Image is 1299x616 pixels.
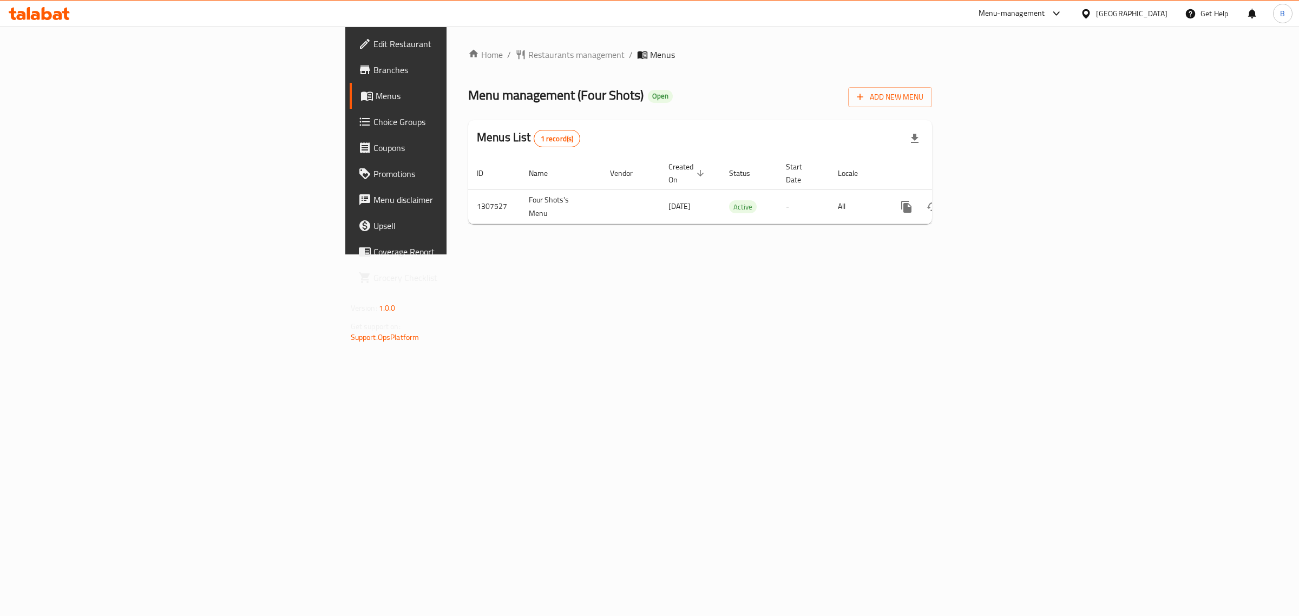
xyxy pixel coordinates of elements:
[350,187,562,213] a: Menu disclaimer
[648,90,673,103] div: Open
[373,245,554,258] span: Coverage Report
[351,301,377,315] span: Version:
[534,134,580,144] span: 1 record(s)
[350,265,562,291] a: Grocery Checklist
[350,31,562,57] a: Edit Restaurant
[350,213,562,239] a: Upsell
[350,239,562,265] a: Coverage Report
[979,7,1045,20] div: Menu-management
[610,167,647,180] span: Vendor
[468,157,1006,224] table: enhanced table
[902,126,928,152] div: Export file
[848,87,932,107] button: Add New Menu
[477,129,580,147] h2: Menus List
[373,271,554,284] span: Grocery Checklist
[515,48,625,61] a: Restaurants management
[376,89,554,102] span: Menus
[534,130,581,147] div: Total records count
[668,160,707,186] span: Created On
[350,109,562,135] a: Choice Groups
[477,167,497,180] span: ID
[650,48,675,61] span: Menus
[777,189,829,224] td: -
[829,189,885,224] td: All
[838,167,872,180] span: Locale
[529,167,562,180] span: Name
[1280,8,1285,19] span: B
[729,201,757,213] span: Active
[373,193,554,206] span: Menu disclaimer
[668,199,691,213] span: [DATE]
[373,141,554,154] span: Coupons
[379,301,396,315] span: 1.0.0
[350,135,562,161] a: Coupons
[528,48,625,61] span: Restaurants management
[894,194,920,220] button: more
[629,48,633,61] li: /
[351,319,401,333] span: Get support on:
[468,48,932,61] nav: breadcrumb
[648,91,673,101] span: Open
[373,37,554,50] span: Edit Restaurant
[351,330,419,344] a: Support.OpsPlatform
[350,161,562,187] a: Promotions
[729,200,757,213] div: Active
[729,167,764,180] span: Status
[1096,8,1167,19] div: [GEOGRAPHIC_DATA]
[885,157,1006,190] th: Actions
[920,194,946,220] button: Change Status
[857,90,923,104] span: Add New Menu
[373,115,554,128] span: Choice Groups
[373,63,554,76] span: Branches
[786,160,816,186] span: Start Date
[350,83,562,109] a: Menus
[373,219,554,232] span: Upsell
[350,57,562,83] a: Branches
[373,167,554,180] span: Promotions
